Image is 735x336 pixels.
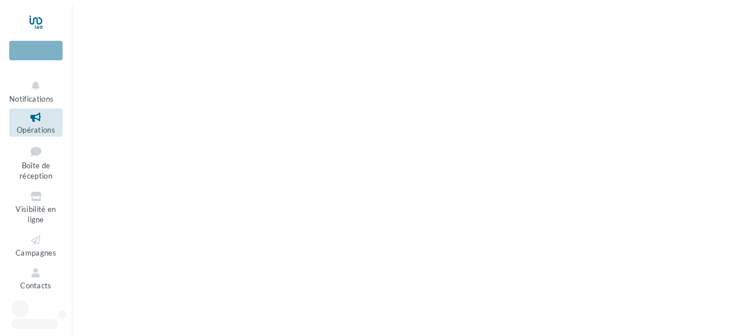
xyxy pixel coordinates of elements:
a: Opérations [9,109,63,137]
span: Opérations [17,125,55,134]
span: Contacts [20,281,52,290]
span: Visibilité en ligne [16,204,56,225]
span: Campagnes [16,248,56,257]
div: Nouvelle campagne [9,41,63,60]
span: Boîte de réception [20,161,52,181]
a: Campagnes [9,231,63,260]
a: Boîte de réception [9,141,63,183]
a: Visibilité en ligne [9,188,63,227]
span: Notifications [9,94,53,103]
a: Contacts [9,264,63,292]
